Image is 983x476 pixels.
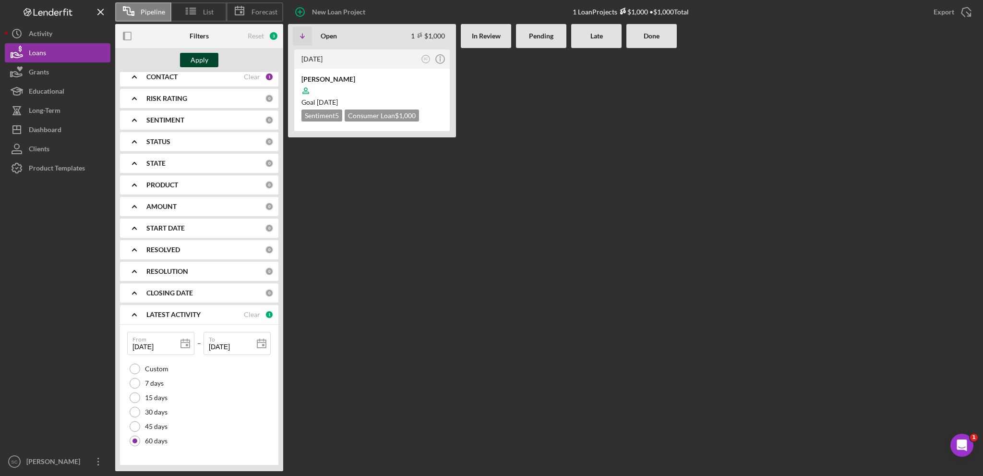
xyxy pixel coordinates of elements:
div: Reset [248,32,264,40]
label: 15 days [145,394,168,402]
div: 0 [265,94,274,103]
span: Forecast [252,8,277,16]
button: Grants [5,62,110,82]
div: 0 [265,267,274,276]
iframe: Intercom live chat [950,434,973,457]
label: To [209,332,271,343]
b: LATEST ACTIVITY [146,311,201,318]
div: New Loan Project [312,2,365,22]
label: 45 days [145,423,168,430]
b: CONTACT [146,73,178,81]
a: [DATE]SC[PERSON_NAME]Goal [DATE]Sentiment5Consumer Loan$1,000 [293,48,451,133]
button: Educational [5,82,110,101]
b: SENTIMENT [146,116,184,124]
div: [PERSON_NAME] [24,452,86,474]
div: 0 [265,245,274,254]
b: CLOSING DATE [146,289,193,297]
label: Custom [145,365,168,373]
div: $1,000 [617,8,648,16]
div: 1 Loan Projects • $1,000 Total [573,8,689,16]
b: STATUS [146,138,170,146]
div: Sentiment 5 [301,110,342,122]
b: Done [644,32,659,40]
button: Product Templates [5,159,110,178]
text: SC [11,459,17,464]
label: 30 days [145,408,168,416]
span: Pipeline [141,8,165,16]
label: 60 days [145,437,168,445]
button: Clients [5,139,110,159]
div: 1 $1,000 [411,32,445,40]
div: 0 [265,116,274,124]
b: Filters [190,32,209,40]
div: 0 [265,137,274,146]
div: Consumer Loan $1,000 [345,110,419,122]
div: Clear [244,311,260,318]
b: START DATE [146,224,185,232]
button: Export [924,2,978,22]
button: SC[PERSON_NAME] [5,452,110,471]
b: STATE [146,159,166,167]
div: Educational [29,82,64,103]
div: Product Templates [29,159,85,180]
span: 1 [970,434,978,441]
div: Dashboard [29,120,61,142]
b: RESOLVED [146,246,180,254]
button: SC [420,53,432,66]
b: Pending [529,32,553,40]
button: New Loan Project [288,2,375,22]
div: [PERSON_NAME] [301,74,443,84]
span: List [203,8,214,16]
label: 7 days [145,379,164,387]
time: 10/10/2025 [317,98,338,106]
div: Export [934,2,954,22]
div: 3 [269,31,278,41]
span: Goal [301,98,338,106]
div: Clear [244,73,260,81]
div: Apply [191,53,208,67]
div: 1 [265,73,274,81]
button: Loans [5,43,110,62]
label: From [132,332,194,343]
button: Dashboard [5,120,110,139]
div: Long-Term [29,101,60,122]
span: – [197,332,201,362]
b: In Review [472,32,501,40]
div: 0 [265,224,274,232]
div: Clients [29,139,49,161]
b: RESOLUTION [146,268,188,275]
button: Long-Term [5,101,110,120]
time: 2025-08-11 22:07 [301,55,323,63]
div: 1 [265,310,274,319]
text: SC [424,57,428,61]
b: Late [590,32,603,40]
div: 0 [265,159,274,168]
div: Loans [29,43,46,65]
b: PRODUCT [146,181,178,189]
div: Grants [29,62,49,84]
div: 0 [265,289,274,297]
button: Apply [180,53,218,67]
div: 0 [265,202,274,211]
b: AMOUNT [146,203,177,210]
div: 0 [265,181,274,189]
b: Open [321,32,337,40]
div: Activity [29,24,52,46]
button: Activity [5,24,110,43]
b: RISK RATING [146,95,187,102]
